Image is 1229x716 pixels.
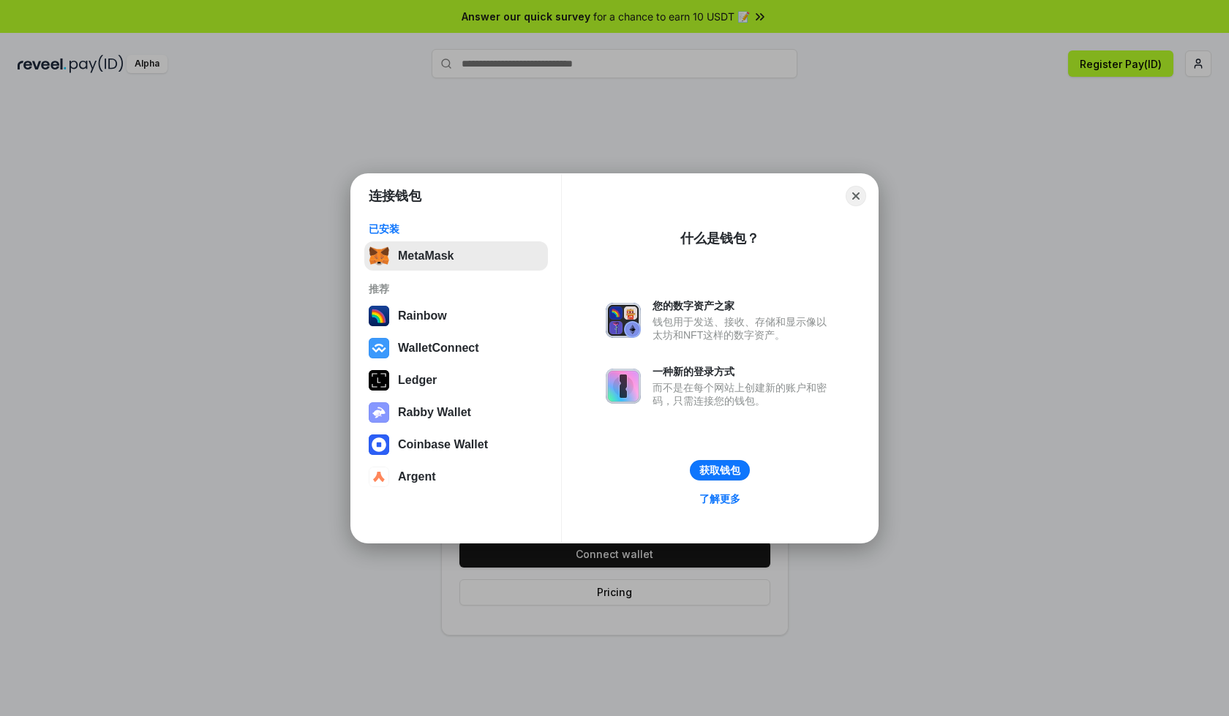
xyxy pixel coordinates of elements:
[691,489,749,508] a: 了解更多
[364,333,548,363] button: WalletConnect
[398,309,447,323] div: Rainbow
[699,464,740,477] div: 获取钱包
[398,438,488,451] div: Coinbase Wallet
[653,315,834,342] div: 钱包用于发送、接收、存储和显示像以太坊和NFT这样的数字资产。
[369,187,421,205] h1: 连接钱包
[369,370,389,391] img: svg+xml,%3Csvg%20xmlns%3D%22http%3A%2F%2Fwww.w3.org%2F2000%2Fsvg%22%20width%3D%2228%22%20height%3...
[369,282,544,295] div: 推荐
[369,338,389,358] img: svg+xml,%3Csvg%20width%3D%2228%22%20height%3D%2228%22%20viewBox%3D%220%200%2028%2028%22%20fill%3D...
[398,374,437,387] div: Ledger
[606,303,641,338] img: svg+xml,%3Csvg%20xmlns%3D%22http%3A%2F%2Fwww.w3.org%2F2000%2Fsvg%22%20fill%3D%22none%22%20viewBox...
[364,241,548,271] button: MetaMask
[369,246,389,266] img: svg+xml,%3Csvg%20fill%3D%22none%22%20height%3D%2233%22%20viewBox%3D%220%200%2035%2033%22%20width%...
[680,230,759,247] div: 什么是钱包？
[398,470,436,483] div: Argent
[364,366,548,395] button: Ledger
[653,299,834,312] div: 您的数字资产之家
[846,186,866,206] button: Close
[369,434,389,455] img: svg+xml,%3Csvg%20width%3D%2228%22%20height%3D%2228%22%20viewBox%3D%220%200%2028%2028%22%20fill%3D...
[398,342,479,355] div: WalletConnect
[690,460,750,481] button: 获取钱包
[364,462,548,491] button: Argent
[653,381,834,407] div: 而不是在每个网站上创建新的账户和密码，只需连接您的钱包。
[699,492,740,505] div: 了解更多
[369,222,544,235] div: 已安装
[369,467,389,487] img: svg+xml,%3Csvg%20width%3D%2228%22%20height%3D%2228%22%20viewBox%3D%220%200%2028%2028%22%20fill%3D...
[398,406,471,419] div: Rabby Wallet
[369,402,389,423] img: svg+xml,%3Csvg%20xmlns%3D%22http%3A%2F%2Fwww.w3.org%2F2000%2Fsvg%22%20fill%3D%22none%22%20viewBox...
[369,306,389,326] img: svg+xml,%3Csvg%20width%3D%22120%22%20height%3D%22120%22%20viewBox%3D%220%200%20120%20120%22%20fil...
[398,249,454,263] div: MetaMask
[364,301,548,331] button: Rainbow
[364,430,548,459] button: Coinbase Wallet
[364,398,548,427] button: Rabby Wallet
[606,369,641,404] img: svg+xml,%3Csvg%20xmlns%3D%22http%3A%2F%2Fwww.w3.org%2F2000%2Fsvg%22%20fill%3D%22none%22%20viewBox...
[653,365,834,378] div: 一种新的登录方式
